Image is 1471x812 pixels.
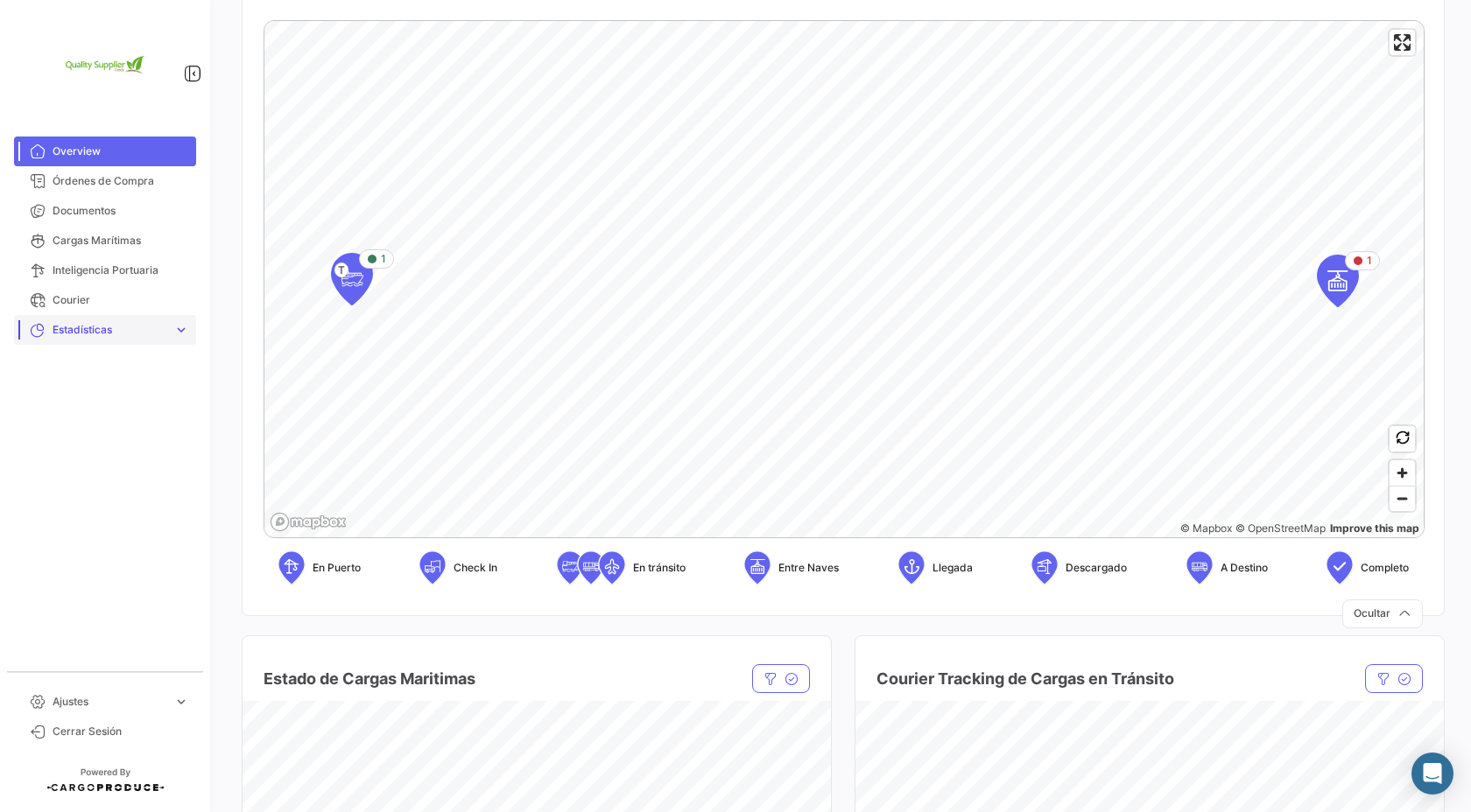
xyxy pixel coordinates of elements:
[381,251,386,267] span: 1
[1361,560,1409,576] span: Completo
[264,667,475,691] h4: Estado de Cargas Maritimas
[61,21,149,108] img: 2e1e32d8-98e2-4bbc-880e-a7f20153c351.png
[1066,560,1127,576] span: Descargado
[53,173,189,189] span: Órdenes de Compra
[876,667,1174,691] h4: Courier Tracking de Cargas en Tránsito
[313,560,361,576] span: En Puerto
[334,262,348,277] span: T
[53,262,189,278] span: Inteligencia Portuaria
[14,196,196,226] a: Documentos
[633,560,686,576] span: En tránsito
[14,166,196,196] a: Órdenes de Compra
[1390,460,1415,486] button: Zoom in
[14,285,196,315] a: Courier
[53,724,189,739] span: Cerrar Sesión
[53,292,189,308] span: Courier
[264,21,1425,539] canvas: Map
[14,136,196,166] a: Overview
[53,322,166,338] span: Estadísticas
[1330,521,1419,535] a: Map feedback
[53,694,166,710] span: Ajustes
[1367,253,1372,269] span: 1
[1342,599,1423,628] button: Ocultar
[1180,521,1232,535] a: Mapbox
[331,253,373,305] div: Map marker
[1390,486,1415,511] button: Zoom out
[270,512,347,532] a: Mapbox logo
[1390,30,1415,55] button: Enter fullscreen
[1221,560,1268,576] span: A Destino
[14,226,196,255] a: Cargas Marítimas
[173,322,189,338] span: expand_more
[1235,521,1326,535] a: OpenStreetMap
[53,233,189,248] span: Cargas Marítimas
[933,560,973,576] span: Llegada
[14,255,196,285] a: Inteligencia Portuaria
[454,560,497,576] span: Check In
[173,694,189,710] span: expand_more
[53,203,189,219] span: Documentos
[1317,255,1359,307] div: Map marker
[778,560,839,576] span: Entre Naves
[53,143,189,159] span: Overview
[1411,752,1453,794] div: Abrir Intercom Messenger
